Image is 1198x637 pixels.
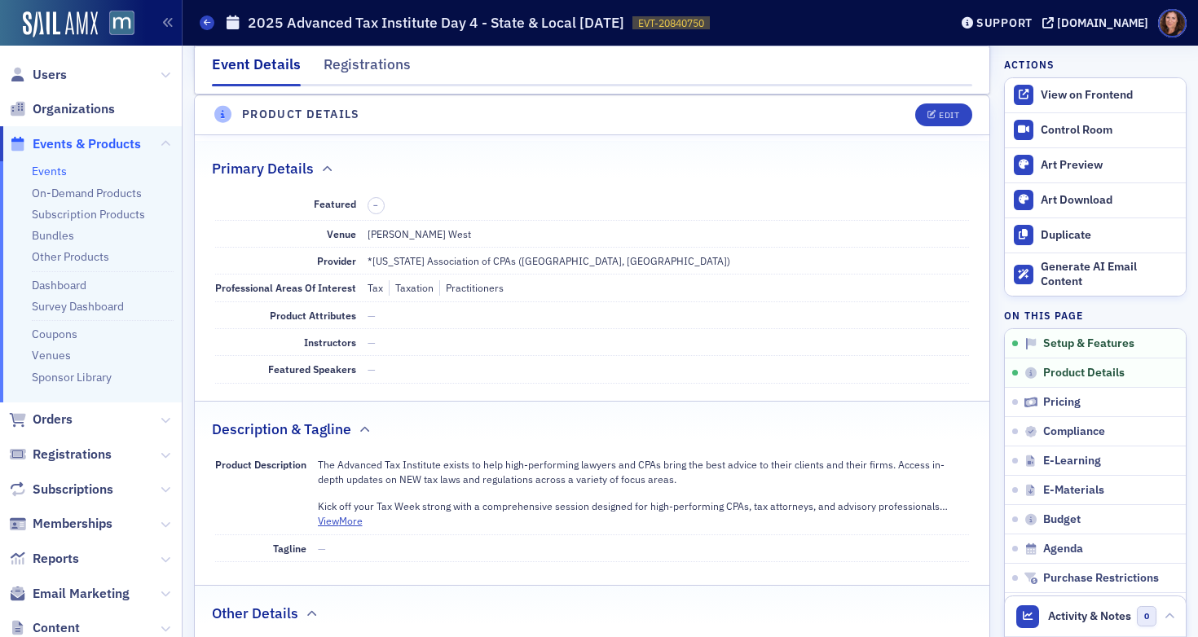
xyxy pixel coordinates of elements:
span: — [318,542,326,555]
span: Content [33,619,80,637]
img: SailAMX [109,11,134,36]
span: Professional Areas Of Interest [215,281,356,294]
span: Featured Speakers [268,362,356,376]
h2: Other Details [212,603,298,624]
div: Art Download [1041,193,1178,208]
span: *[US_STATE] Association of CPAs ([GEOGRAPHIC_DATA], [GEOGRAPHIC_DATA]) [368,254,730,267]
span: Email Marketing [33,585,130,603]
span: Profile [1158,9,1187,37]
a: Subscriptions [9,481,113,499]
span: Budget [1043,512,1081,527]
span: Product Description [215,458,306,471]
span: [PERSON_NAME] West [368,227,471,240]
span: Events & Products [33,135,141,153]
h4: Actions [1004,57,1055,72]
span: 0 [1137,606,1157,626]
a: Content [9,619,80,637]
a: Email Marketing [9,585,130,603]
span: Product Details [1043,366,1125,380]
div: Art Preview [1041,158,1178,173]
div: Control Room [1041,123,1178,138]
span: Orders [33,411,73,428]
div: Taxation [389,280,434,295]
div: Generate AI Email Content [1041,260,1178,288]
div: Duplicate [1041,228,1178,243]
span: Organizations [33,100,115,118]
span: Venue [327,227,356,240]
span: Pricing [1043,395,1081,410]
div: Registrations [324,54,411,84]
div: Support [976,15,1033,30]
a: Users [9,66,67,84]
a: Bundles [32,228,74,243]
span: Product Attributes [270,309,356,322]
a: Orders [9,411,73,428]
div: View on Frontend [1041,88,1178,103]
h4: On this page [1004,308,1187,323]
a: View Homepage [98,11,134,38]
span: Users [33,66,67,84]
span: Memberships [33,515,112,533]
a: Events [32,164,67,178]
a: Art Download [1005,182,1186,217]
span: — [368,336,376,349]
span: — [368,362,376,376]
a: View on Frontend [1005,78,1186,112]
a: Events & Products [9,135,141,153]
span: Purchase Restrictions [1043,571,1159,586]
a: Registrations [9,446,112,463]
div: [DOMAIN_NAME] [1057,15,1148,30]
img: SailAMX [23,11,98,37]
span: Subscriptions [33,481,113,499]
span: Reports [33,550,79,568]
a: Reports [9,550,79,568]
div: Practitioners [439,280,504,295]
span: Provider [317,254,356,267]
a: On-Demand Products [32,186,142,200]
a: Subscription Products [32,207,145,222]
span: Activity & Notes [1048,608,1131,625]
span: Compliance [1043,424,1105,439]
a: Other Products [32,249,109,264]
span: Instructors [304,336,356,349]
span: Agenda [1043,542,1083,556]
div: Tax [368,280,383,295]
a: Venues [32,348,71,362]
h2: Description & Tagline [212,419,351,440]
a: Organizations [9,100,115,118]
button: [DOMAIN_NAME] [1042,17,1154,29]
a: Control Room [1005,113,1186,147]
span: EVT-20840750 [638,16,704,30]
p: The Advanced Tax Institute exists to help high-performing lawyers and CPAs bring the best advice ... [318,457,970,487]
span: – [373,200,378,211]
h2: Primary Details [212,158,314,179]
a: Memberships [9,515,112,533]
a: Art Preview [1005,147,1186,182]
span: Registrations [33,446,112,463]
span: Setup & Features [1043,336,1134,351]
a: Survey Dashboard [32,299,124,314]
h1: 2025 Advanced Tax Institute Day 4 - State & Local [DATE] [248,13,624,33]
div: Edit [939,111,959,120]
button: Generate AI Email Content [1005,253,1186,297]
span: Featured [314,197,356,210]
a: Coupons [32,327,77,341]
a: Sponsor Library [32,370,112,384]
span: — [368,309,376,322]
span: E-Learning [1043,454,1101,468]
p: Kick off your Tax Week strong with a comprehensive session designed for high-performing CPAs, tax... [318,499,970,513]
div: Event Details [212,54,301,86]
h4: Product Details [242,106,360,123]
button: Edit [915,103,971,126]
span: Tagline [273,542,306,555]
span: E-Materials [1043,483,1104,498]
button: ViewMore [318,513,363,528]
a: Dashboard [32,278,86,292]
button: Duplicate [1005,217,1186,253]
